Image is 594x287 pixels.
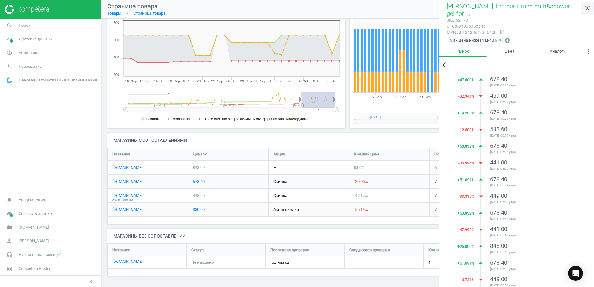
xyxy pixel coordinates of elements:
span: [DATE] 06:15 утра [490,83,578,88]
tspan: [DOMAIN_NAME] [267,117,298,121]
span: + 51.091 % [457,177,475,183]
span: акция [273,207,285,212]
a: Страница товара [133,11,165,16]
span: К нашей цене [354,151,379,157]
tspan: 12. Sep [139,79,151,83]
span: -47.17 % [354,193,368,198]
span: [DATE] 06:07 утра [490,100,578,104]
span: -47.995 % [458,227,475,233]
span: Последняя проверка [270,247,309,253]
span: + 53.832 % [457,144,475,149]
span: год назад [270,260,340,265]
text: 400 [114,55,119,59]
tspan: 8. Oct [327,79,336,83]
span: Название [112,151,130,157]
button: more_vert [583,46,594,58]
text: 200 [114,73,119,76]
i: arrow_drop_down [476,275,485,284]
div: : A0134336/3366400 [447,30,497,35]
i: arrow_downward [202,151,207,156]
tspan: Моя цена [173,117,190,121]
span: × [499,38,501,43]
tspan: 24. Sep [226,79,238,83]
span: скидка [273,193,287,198]
span: 678.40 [490,209,507,216]
span: [DOMAIN_NAME] [19,225,49,230]
span: [DATE] 06:17 утра [490,133,578,138]
img: ajHJNr6hYgQAAAAASUVORK5CYII= [5,5,49,14]
span: 449.00 [490,192,507,199]
span: + 47.800 % [457,77,475,83]
tspan: 6. Oct [313,79,322,83]
span: -3.731 % [461,277,475,283]
i: work [3,221,15,233]
text: 800 [114,21,119,25]
span: скидка [285,207,299,212]
span: Страница товара [107,2,158,10]
span: 441.00 [490,159,507,166]
span: 441.00 [490,226,507,232]
span: [DATE] 06:44 утра [490,217,578,221]
i: arrow_drop_up [476,208,485,218]
a: [DOMAIN_NAME] [112,165,142,170]
span: 0.00 % [354,165,364,170]
span: -12.500 % [458,127,475,133]
span: Ценовая Автоматизация и Оптимизация [19,77,97,83]
span: 449.00 [490,276,507,282]
i: search [3,20,15,31]
i: arrow_drop_up [476,141,485,151]
span: Поиск [19,23,30,28]
tspan: Стакан [146,117,159,121]
i: person [3,235,15,247]
span: Акции [273,151,285,157]
i: headset_mic [3,249,15,261]
span: [DATE] 06:13 утра [490,200,578,204]
span: 678.40 [490,176,507,183]
span: Аналитика [19,50,39,56]
tspan: 4. Oct [299,79,308,83]
tspan: 2. Oct [285,79,294,83]
tspan: [DOMAIN_NAME] [204,117,234,121]
span: Посл. скан [434,151,455,157]
span: 678.40 [490,259,507,266]
div: : 085805336646 [447,23,497,29]
span: Нет в наличии [112,197,133,202]
span: 678.40 [490,109,507,116]
div: — [273,165,276,170]
span: -20.00 % [354,179,368,184]
a: Рынок [439,46,487,57]
i: arrow_drop_down [476,125,485,134]
span: mpn [447,30,456,35]
span: -32.341 % [458,94,475,99]
button: × [499,37,502,43]
span: 678.40 [490,142,507,149]
span: 593.60 [490,126,507,132]
a: [DOMAIN_NAME] [112,193,142,198]
i: arrow_drop_up [476,108,485,118]
span: 459.00 [490,92,507,99]
span: Свежесть данных [19,211,53,216]
button: chevron_left [84,277,99,285]
span: Нужна наша помощь? [19,252,61,257]
span: мин.цена ниже РРЦ-40% [450,37,497,43]
span: -55.19 % [354,207,368,212]
tspan: 26. Sep [240,79,252,83]
div: 678.40 [193,179,205,184]
a: [DOMAIN_NAME] [112,179,142,184]
span: скидка [273,179,287,184]
i: arrow_drop_down [476,225,485,234]
a: [DOMAIN_NAME] [112,259,142,264]
img: wGWNvw8QSZomAAAAABJRU5ErkJggg== [7,77,12,83]
span: [DATE] 06:46 утра [490,233,578,238]
text: 600 [114,38,119,42]
i: swap_vert [3,61,15,72]
span: Кол-во проверок [428,247,459,253]
tspan: 15. Sep [370,95,382,99]
span: [PERSON_NAME] Tea perfumed bath&shower gel for ... [447,2,570,17]
a: Товары [107,11,121,16]
i: timeline [3,33,15,45]
i: chevron_left [88,278,95,285]
tspan: 16. Sep [168,79,180,83]
span: Competera Products [19,266,55,271]
i: notifications [3,194,15,206]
